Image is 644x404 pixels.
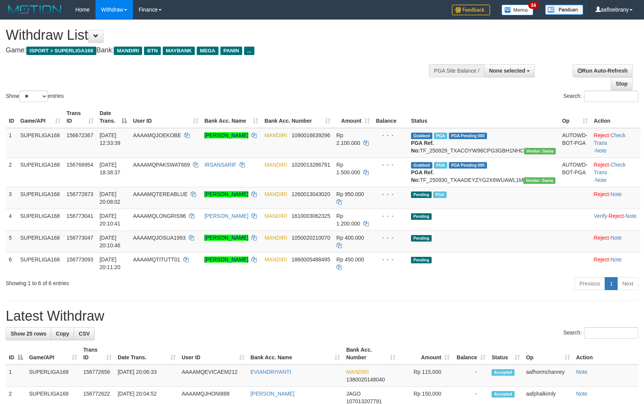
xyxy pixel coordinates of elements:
span: Copy 1860005488495 to clipboard [291,256,330,263]
th: Bank Acc. Number: activate to sort column ascending [261,106,333,128]
th: Status [408,106,559,128]
th: Action [573,343,638,365]
span: None selected [489,68,525,74]
a: Check Trans [594,162,626,175]
span: Vendor URL: https://trx31.1velocity.biz [524,148,556,154]
h1: Latest Withdraw [6,308,638,324]
th: Amount: activate to sort column ascending [398,343,453,365]
span: Copy 1020013286791 to clipboard [291,162,330,168]
th: Status: activate to sort column ascending [489,343,523,365]
td: [DATE] 20:06:33 [115,365,179,387]
span: AAAAMQTITUTT01 [133,256,180,263]
img: Button%20Memo.svg [502,5,534,15]
a: Reject [594,235,609,241]
td: · [591,187,641,209]
span: Copy [56,331,69,337]
td: 3 [6,187,17,209]
span: Copy 1050020210070 to clipboard [291,235,330,241]
th: Balance [373,106,408,128]
span: MANDIRI [264,235,287,241]
span: MANDIRI [264,162,287,168]
span: AAAAMQTEREABLUE [133,191,188,197]
a: Reject [594,191,609,197]
th: ID [6,106,17,128]
span: Pending [411,235,432,242]
th: Action [591,106,641,128]
span: Pending [411,257,432,263]
a: Verify [594,213,607,219]
span: 156773041 [66,213,93,219]
td: SUPERLIGA168 [17,187,63,209]
span: 34 [528,2,539,9]
td: SUPERLIGA168 [17,157,63,187]
span: Copy 1260013043020 to clipboard [291,191,330,197]
th: Trans ID: activate to sort column ascending [63,106,96,128]
h1: Withdraw List [6,28,422,43]
span: MANDIRI [114,47,142,55]
span: Copy 1610003062325 to clipboard [291,213,330,219]
th: Trans ID: activate to sort column ascending [80,343,115,365]
td: TF_250930_TXAADEYZYG2X6WUAWL1M [408,157,559,187]
td: aafhormchanrey [523,365,573,387]
div: - - - [376,131,405,139]
th: ID: activate to sort column descending [6,343,26,365]
span: Grabbed [411,133,432,139]
td: 4 [6,209,17,230]
td: 5 [6,230,17,252]
div: - - - [376,190,405,198]
span: Marked by aafheankoy [433,191,447,198]
label: Search: [563,327,638,339]
a: [PERSON_NAME] [251,391,294,397]
a: Note [625,213,637,219]
span: AAAAMQPAKSWAT669 [133,162,190,168]
select: Showentries [19,91,48,102]
a: Reject [594,162,609,168]
span: 156773093 [66,256,93,263]
td: · [591,230,641,252]
span: Pending [411,191,432,198]
td: · · [591,128,641,158]
th: Bank Acc. Number: activate to sort column ascending [343,343,398,365]
span: AAAAMQJOSUA1993 [133,235,186,241]
span: JAGO [346,391,361,397]
a: Copy [51,327,74,340]
td: SUPERLIGA168 [17,230,63,252]
a: Run Auto-Refresh [573,64,633,77]
a: Next [617,277,638,290]
img: Feedback.jpg [452,5,490,15]
span: CSV [79,331,90,337]
th: User ID: activate to sort column ascending [179,343,248,365]
td: Rp 115,000 [398,365,453,387]
span: Rp 1.200.000 [337,213,360,227]
span: PGA Pending [449,162,487,169]
input: Search: [584,91,638,102]
h4: Game: Bank: [6,47,422,54]
div: Showing 1 to 6 of 6 entries [6,276,263,287]
a: Note [610,256,622,263]
span: MANDIRI [264,132,287,138]
a: [PERSON_NAME] [204,191,248,197]
a: Previous [574,277,605,290]
span: ... [244,47,254,55]
span: MANDIRI [264,191,287,197]
th: Game/API: activate to sort column ascending [17,106,63,128]
td: SUPERLIGA168 [26,365,80,387]
a: Note [576,391,587,397]
span: Rp 450.000 [337,256,364,263]
th: User ID: activate to sort column ascending [130,106,201,128]
span: Show 25 rows [11,331,46,337]
span: Pending [411,213,432,220]
a: [PERSON_NAME] [204,132,248,138]
span: AAAAMQJOEKOBE [133,132,181,138]
td: SUPERLIGA168 [17,209,63,230]
span: Copy 1380020148040 to clipboard [346,376,385,383]
span: PGA Pending [449,133,487,139]
a: Note [595,148,607,154]
a: IRSANSARIF [204,162,236,168]
span: 156772873 [66,191,93,197]
a: 1 [605,277,618,290]
span: PANIN [220,47,242,55]
th: Game/API: activate to sort column ascending [26,343,80,365]
th: Bank Acc. Name: activate to sort column ascending [248,343,343,365]
input: Search: [584,327,638,339]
